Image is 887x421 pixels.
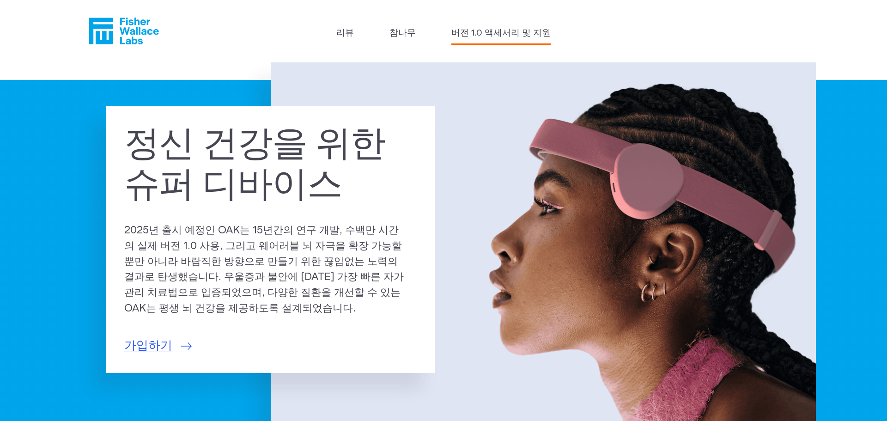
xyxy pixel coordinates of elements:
font: 가입하기 [124,340,172,352]
a: 버전 1.0 액세서리 및 지원 [451,27,551,40]
font: 2025년 출시 예정인 OAK는 15년간의 연구 개발, 수백만 시간의 실제 버전 1.0 사용, 그리고 웨어러블 뇌 자극을 확장 가능할 뿐만 아니라 바람직한 방향으로 만들기 위... [124,225,404,313]
a: 참나무 [389,27,416,40]
font: 버전 1.0 액세서리 및 지원 [451,29,551,37]
a: 피셔 월리스 [89,18,159,44]
a: 리뷰 [336,27,354,40]
font: 정신 건강을 위한 슈퍼 디바이스 [124,127,385,203]
font: 참나무 [389,29,416,37]
font: 리뷰 [336,29,354,37]
a: 가입하기 [124,337,192,355]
